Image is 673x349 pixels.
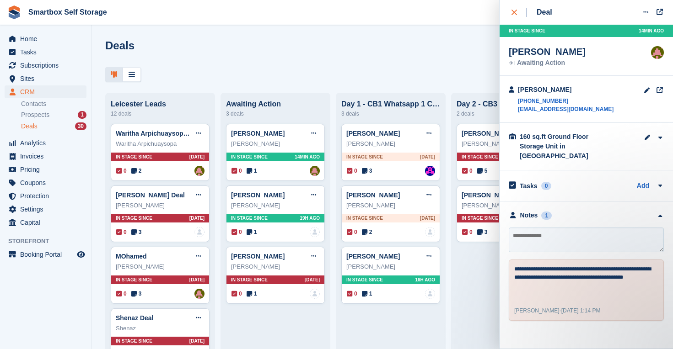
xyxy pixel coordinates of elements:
span: In stage since [462,215,498,222]
div: 3 deals [341,108,440,119]
a: [PERSON_NAME] [346,253,400,260]
a: Preview store [75,249,86,260]
span: 2 [131,167,142,175]
div: Leicester Leads [111,100,210,108]
img: Alex Selenitsas [194,166,205,176]
span: In stage since [116,338,152,344]
a: [PERSON_NAME] [346,130,400,137]
div: [PERSON_NAME] [346,262,435,271]
span: Subscriptions [20,59,75,72]
span: 14MIN AGO [639,27,664,34]
a: menu [5,216,86,229]
a: Contacts [21,100,86,108]
a: menu [5,248,86,261]
div: Deal [537,7,552,18]
a: menu [5,72,86,85]
div: Waritha Arpichuaysopa [116,139,205,148]
span: Home [20,32,75,45]
div: Day 1 - CB1 Whatsapp 1 CB2 [341,100,440,108]
a: menu [5,163,86,176]
a: menu [5,85,86,98]
span: 3 [131,290,142,298]
a: Prospects 1 [21,110,86,120]
span: [DATE] [189,215,205,222]
div: [PERSON_NAME] [116,262,205,271]
a: Shenaz Deal [116,314,153,322]
a: menu [5,150,86,163]
a: menu [5,59,86,72]
span: In stage since [509,27,545,34]
span: 3 [362,167,372,175]
span: 1 [247,167,257,175]
h2: Tasks [520,182,538,190]
div: [PERSON_NAME] [462,201,550,210]
div: [PERSON_NAME] [116,201,205,210]
a: menu [5,137,86,149]
span: 0 [116,290,127,298]
img: deal-assignee-blank [425,227,435,237]
span: 2 [362,228,372,236]
span: 5 [477,167,488,175]
a: Alex Selenitsas [310,166,320,176]
a: [PERSON_NAME] [231,253,285,260]
span: Protection [20,190,75,202]
div: 3 deals [226,108,325,119]
img: Alex Selenitsas [194,289,205,299]
a: Add [637,181,649,191]
span: [PERSON_NAME] [514,307,560,314]
div: 0 [541,182,552,190]
div: Awaiting Action [509,60,586,66]
span: In stage since [346,215,383,222]
a: [PERSON_NAME] Deal [116,191,185,199]
span: [DATE] [189,153,205,160]
div: - [514,307,601,315]
a: [PERSON_NAME] [231,191,285,199]
span: Tasks [20,46,75,58]
div: Shenaz [116,324,205,333]
div: [PERSON_NAME] [462,139,550,148]
span: 0 [116,228,127,236]
span: 1 [247,290,257,298]
div: [PERSON_NAME] [509,46,586,57]
span: Booking Portal [20,248,75,261]
div: 30 [75,122,86,130]
img: deal-assignee-blank [310,227,320,237]
div: [PERSON_NAME] [346,139,435,148]
span: CRM [20,85,75,98]
a: [PERSON_NAME] [231,130,285,137]
span: [DATE] [189,276,205,283]
div: [PERSON_NAME] [518,85,614,95]
a: menu [5,203,86,216]
div: Awaiting Action [226,100,325,108]
span: 0 [347,290,357,298]
span: [DATE] 1:14 PM [561,307,601,314]
div: [PERSON_NAME] [231,262,320,271]
a: Sam Austin [425,166,435,176]
span: Sites [20,72,75,85]
span: Capital [20,216,75,229]
span: Analytics [20,137,75,149]
div: [PERSON_NAME] [346,201,435,210]
span: 0 [116,167,127,175]
a: Waritha Arpichuaysopa Deal [116,130,202,137]
a: deal-assignee-blank [425,289,435,299]
span: Settings [20,203,75,216]
span: Pricing [20,163,75,176]
span: 0 [232,167,242,175]
a: Alex Selenitsas [651,46,664,59]
span: 0 [347,228,357,236]
a: deal-assignee-blank [310,289,320,299]
span: 3 [131,228,142,236]
span: [DATE] [420,153,435,160]
div: Notes [520,211,538,220]
span: In stage since [231,276,268,283]
div: Day 2 - CB3 WA/Email 1 [457,100,555,108]
a: menu [5,176,86,189]
span: In stage since [346,153,383,160]
div: 2 deals [457,108,555,119]
a: [PERSON_NAME] [462,191,515,199]
span: 0 [347,167,357,175]
span: In stage since [116,153,152,160]
span: [DATE] [305,276,320,283]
